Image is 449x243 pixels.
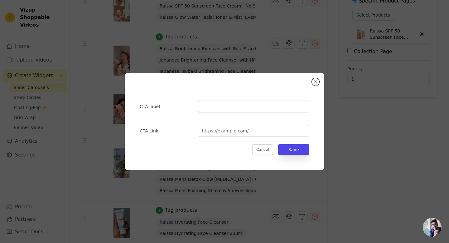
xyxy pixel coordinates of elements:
[423,218,442,237] div: Open chat
[198,125,309,137] input: https://example.com/
[140,101,193,110] label: CTA label
[252,144,273,155] button: Cancel
[278,144,309,155] button: Save
[312,78,319,86] button: Close modal
[140,125,193,134] label: CTA Link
